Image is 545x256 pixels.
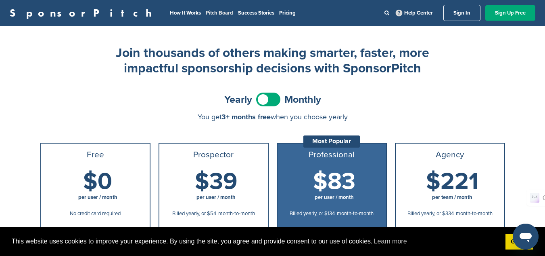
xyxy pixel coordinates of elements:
[196,194,236,201] span: per user / month
[456,210,493,217] span: month-to-month
[224,95,252,105] span: Yearly
[432,194,472,201] span: per team / month
[172,210,216,217] span: Billed yearly, or $54
[426,167,478,196] span: $221
[303,135,360,148] div: Most Popular
[238,10,274,16] a: Success Stories
[315,194,354,201] span: per user / month
[337,210,374,217] span: month-to-month
[443,5,480,21] a: Sign In
[290,210,335,217] span: Billed yearly, or $134
[111,45,434,76] h2: Join thousands of others making smarter, faster, more impactful sponsorship decisions with Sponso...
[373,235,408,248] a: learn more about cookies
[313,167,355,196] span: $83
[513,224,539,250] iframe: Button to launch messaging window
[83,167,112,196] span: $0
[279,10,296,16] a: Pricing
[163,150,265,160] h3: Prospector
[485,5,535,21] a: Sign Up Free
[221,112,271,121] span: 3+ months free
[40,113,505,121] div: You get when you choose yearly
[12,235,499,248] span: This website uses cookies to improve your experience. By using the site, you agree and provide co...
[394,8,434,18] a: Help Center
[195,167,237,196] span: $39
[399,150,501,160] h3: Agency
[407,210,454,217] span: Billed yearly, or $334
[218,210,255,217] span: month-to-month
[78,194,117,201] span: per user / month
[70,210,121,217] span: No credit card required
[206,10,233,16] a: Pitch Board
[284,95,321,105] span: Monthly
[505,234,533,250] a: dismiss cookie message
[10,8,157,18] a: SponsorPitch
[170,10,201,16] a: How It Works
[281,150,383,160] h3: Professional
[44,150,146,160] h3: Free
